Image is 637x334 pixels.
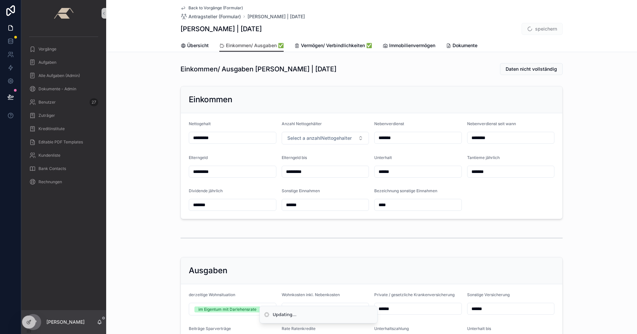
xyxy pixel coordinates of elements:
[383,40,435,53] a: Immobilienvermögen
[25,70,102,82] a: Alle Aufgaben (Admin)
[25,83,102,95] a: Dokumente - Admin
[506,66,557,72] span: Daten nicht vollständig
[189,94,232,105] h2: Einkommen
[226,42,284,49] span: Einkommen/ Ausgaben ✅
[467,121,516,126] span: Nebenverdienst seit wann
[25,110,102,122] a: Zuträger
[38,113,55,118] span: Zuträger
[273,311,297,318] div: Updating...
[287,135,352,141] span: Select a anzahlNettogehalter
[189,292,235,297] span: derzeitige Wohnsituation
[25,149,102,161] a: Kundenliste
[282,188,320,193] span: Sonstige Einnahmen
[180,64,336,74] h1: Einkommen/ Ausgaben [PERSON_NAME] | [DATE]
[374,155,392,160] span: Unterhalt
[189,326,231,331] span: Beiträge Sparverträge
[374,292,455,297] span: Private / gesetzliche Krankenversicherung
[38,153,60,158] span: Kundenliste
[188,13,241,20] span: Antragsteller (Formular)
[188,5,243,11] span: Back to Vorgänge (Formular)
[374,188,437,193] span: Bezeichnung sonstige Einnahmen
[46,319,85,325] p: [PERSON_NAME]
[189,303,276,315] button: Select Button
[282,132,369,144] button: Select Button
[25,43,102,55] a: Vorgänge
[54,8,73,19] img: App logo
[248,13,305,20] a: [PERSON_NAME] | [DATE]
[180,24,262,34] h1: [PERSON_NAME] | [DATE]
[282,121,322,126] span: Anzahl Nettogehälter
[38,166,66,171] span: Bank Contacts
[189,121,211,126] span: Nettogehalt
[25,163,102,175] a: Bank Contacts
[180,5,243,11] a: Back to Vorgänge (Formular)
[282,292,340,297] span: Wohnkosten inkl. Nebenkosten
[38,46,56,52] span: Vorgänge
[467,292,510,297] span: Sonstige Versicherung
[38,60,56,65] span: Aufgaben
[219,40,284,52] a: Einkommen/ Ausgaben ✅
[389,42,435,49] span: Immobilienvermögen
[467,155,500,160] span: Tantieme jährlich
[38,100,56,105] span: Benutzer
[374,326,409,331] span: Unterhaltszahlung
[90,98,98,106] div: 27
[38,126,65,131] span: Kreditinstitute
[25,56,102,68] a: Aufgaben
[38,139,83,145] span: Editable PDF Templates
[187,42,209,49] span: Übersicht
[38,73,80,78] span: Alle Aufgaben (Admin)
[189,265,227,276] h2: Ausgaben
[21,27,106,197] div: scrollable content
[374,121,404,126] span: Nebenverdienst
[189,188,223,193] span: Dividende jährlich
[25,96,102,108] a: Benutzer27
[38,179,62,185] span: Rechnungen
[25,176,102,188] a: Rechnungen
[180,40,209,53] a: Übersicht
[25,136,102,148] a: Editable PDF Templates
[198,306,256,312] div: im Eigentum mit Darlehensrate
[282,155,307,160] span: Elterngeld bis
[453,42,477,49] span: Dokumente
[500,63,563,75] button: Daten nicht vollständig
[467,326,491,331] span: Unterhalt bis
[294,40,372,53] a: Vermögen/ Verbindlichkeiten ✅
[180,13,241,20] a: Antragsteller (Formular)
[301,42,372,49] span: Vermögen/ Verbindlichkeiten ✅
[25,123,102,135] a: Kreditinstitute
[38,86,76,92] span: Dokumente - Admin
[189,155,208,160] span: Elterngeld
[282,326,316,331] span: Rate Ratenkredite
[446,40,477,53] a: Dokumente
